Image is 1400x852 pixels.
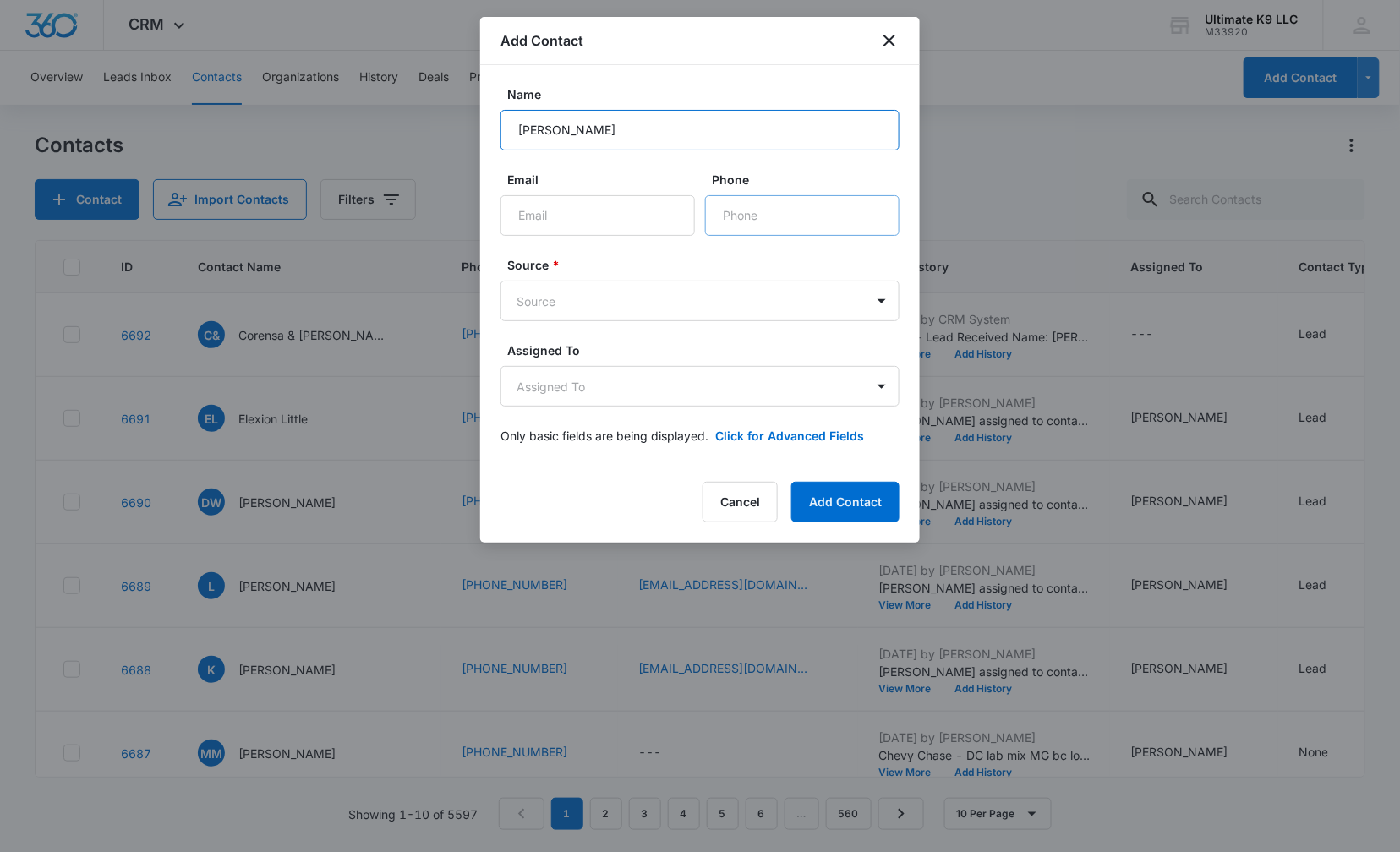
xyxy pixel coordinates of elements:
button: close [879,30,900,51]
label: Phone [712,171,906,188]
p: Only basic fields are being displayed. [500,427,708,445]
label: Name [507,85,906,103]
input: Name [500,110,900,150]
label: Assigned To [507,341,906,359]
input: Email [500,195,695,236]
label: Source [507,256,906,274]
h1: Add Contact [500,30,583,51]
button: Cancel [703,482,778,522]
input: Phone [705,195,900,236]
button: Add Contact [791,482,900,522]
button: Click for Advanced Fields [715,427,864,445]
label: Email [507,171,702,188]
